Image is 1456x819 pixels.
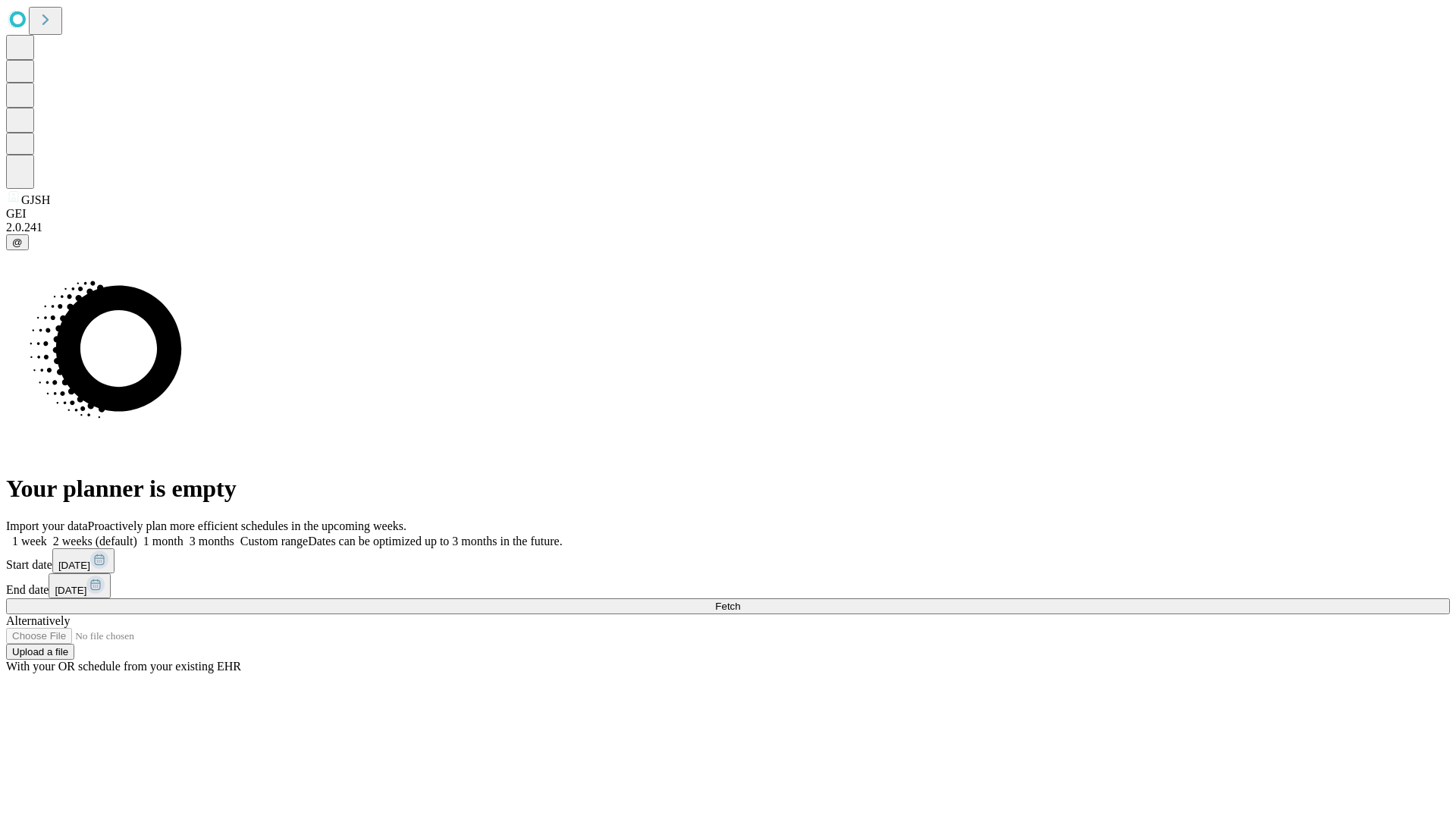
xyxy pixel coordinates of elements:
div: Start date [6,548,1450,573]
span: Dates can be optimized up to 3 months in the future. [308,535,562,548]
span: With your OR schedule from your existing EHR [6,660,241,673]
span: Custom range [240,535,308,548]
span: [DATE] [58,560,90,571]
span: 3 months [190,535,234,548]
button: @ [6,234,29,250]
span: 2 weeks (default) [53,535,137,548]
button: [DATE] [49,573,111,598]
span: Import your data [6,519,88,532]
div: End date [6,573,1450,598]
button: Fetch [6,598,1450,614]
span: Proactively plan more efficient schedules in the upcoming weeks. [88,519,406,532]
div: 2.0.241 [6,221,1450,234]
span: @ [12,237,23,248]
button: [DATE] [52,548,115,573]
div: GEI [6,207,1450,221]
span: 1 month [143,535,184,548]
span: [DATE] [55,585,86,596]
span: GJSH [21,193,50,206]
h1: Your planner is empty [6,475,1450,503]
button: Upload a file [6,644,74,660]
span: 1 week [12,535,47,548]
span: Alternatively [6,614,70,627]
span: Fetch [715,601,740,612]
